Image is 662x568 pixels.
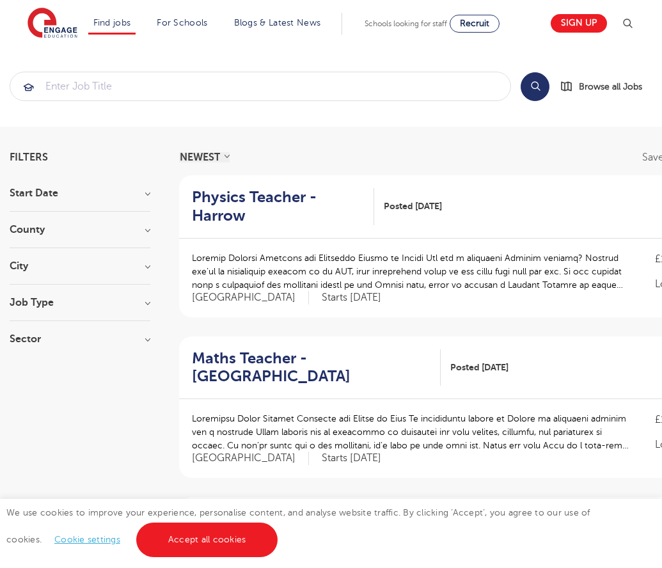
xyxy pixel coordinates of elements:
[192,452,309,465] span: [GEOGRAPHIC_DATA]
[28,8,77,40] img: Engage Education
[10,72,510,100] input: Submit
[93,18,131,28] a: Find jobs
[560,79,652,94] a: Browse all Jobs
[10,297,150,308] h3: Job Type
[54,535,120,544] a: Cookie settings
[6,508,590,544] span: We use cookies to improve your experience, personalise content, and analyse website traffic. By c...
[450,15,500,33] a: Recruit
[10,334,150,344] h3: Sector
[579,79,642,94] span: Browse all Jobs
[10,72,511,101] div: Submit
[384,200,442,213] span: Posted [DATE]
[192,349,430,386] h2: Maths Teacher - [GEOGRAPHIC_DATA]
[192,291,309,304] span: [GEOGRAPHIC_DATA]
[10,188,150,198] h3: Start Date
[136,523,278,557] a: Accept all cookies
[10,225,150,235] h3: County
[192,188,374,225] a: Physics Teacher - Harrow
[10,152,48,162] span: Filters
[192,412,629,452] p: Loremipsu Dolor Sitamet Consecte adi Elitse do Eius Te incididuntu labore et Dolore ma aliquaeni ...
[234,18,321,28] a: Blogs & Latest News
[521,72,549,101] button: Search
[551,14,607,33] a: Sign up
[365,19,447,28] span: Schools looking for staff
[192,251,629,292] p: Loremip Dolorsi Ametcons adi Elitseddo Eiusmo te Incidi Utl etd m aliquaeni Adminim veniamq? Nost...
[192,188,364,225] h2: Physics Teacher - Harrow
[192,349,441,386] a: Maths Teacher - [GEOGRAPHIC_DATA]
[322,452,381,465] p: Starts [DATE]
[157,18,207,28] a: For Schools
[322,291,381,304] p: Starts [DATE]
[10,261,150,271] h3: City
[450,361,508,374] span: Posted [DATE]
[460,19,489,28] span: Recruit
